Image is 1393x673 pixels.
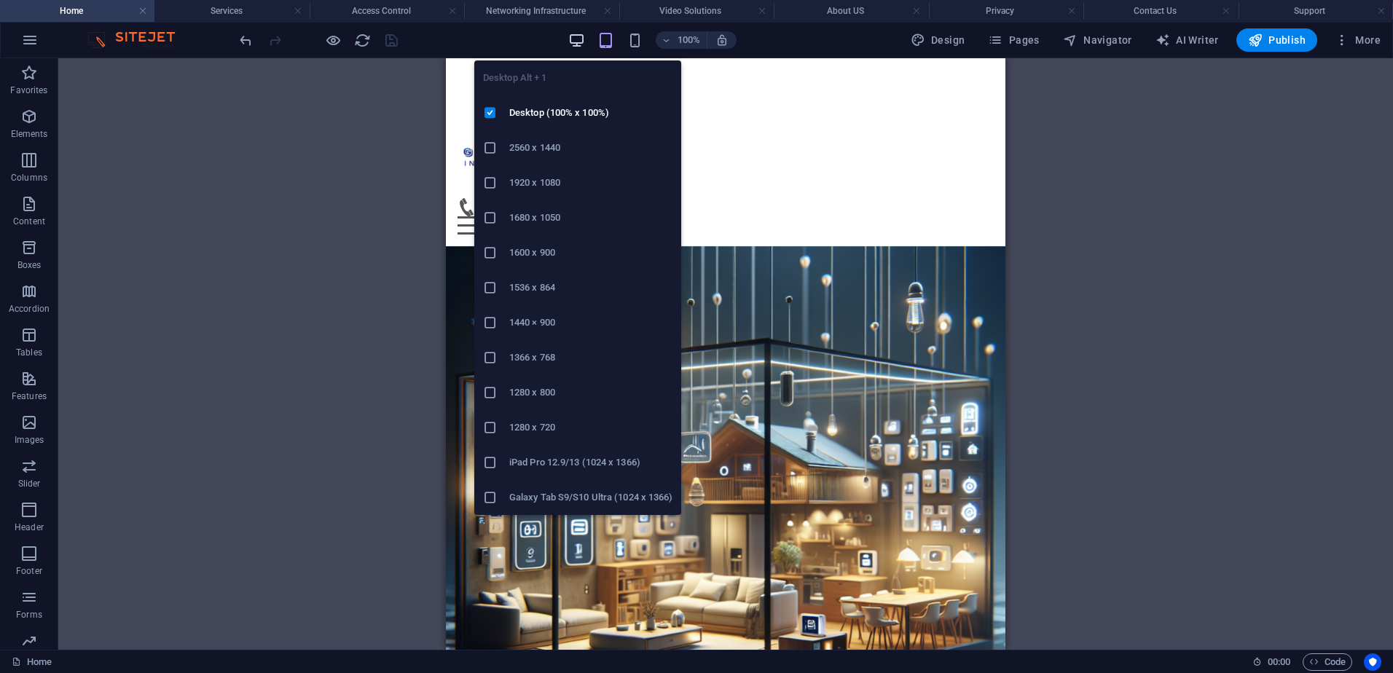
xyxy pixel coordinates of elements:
[509,314,672,331] h6: 1440 × 900
[13,216,45,227] p: Content
[715,34,729,47] i: On resize automatically adjust zoom level to fit chosen device.
[905,28,971,52] button: Design
[509,209,672,227] h6: 1680 x 1050
[656,31,707,49] button: 100%
[238,32,254,49] i: Undo: Delete elements (Ctrl+Z)
[1155,33,1219,47] span: AI Writer
[509,244,672,261] h6: 1600 x 900
[982,28,1045,52] button: Pages
[1248,33,1306,47] span: Publish
[10,84,47,96] p: Favorites
[911,33,965,47] span: Design
[1309,653,1346,671] span: Code
[1239,3,1393,19] h4: Support
[1252,653,1291,671] h6: Session time
[509,279,672,296] h6: 1536 x 864
[15,434,44,446] p: Images
[16,609,42,621] p: Forms
[237,31,254,49] button: undo
[16,565,42,577] p: Footer
[1364,653,1381,671] button: Usercentrics
[1278,656,1280,667] span: :
[929,3,1083,19] h4: Privacy
[9,303,50,315] p: Accordion
[1268,653,1290,671] span: 00 00
[12,653,52,671] a: Click to cancel selection. Double-click to open Pages
[1335,33,1381,47] span: More
[84,31,193,49] img: Editor Logo
[509,139,672,157] h6: 2560 x 1440
[353,31,371,49] button: reload
[619,3,774,19] h4: Video Solutions
[12,390,47,402] p: Features
[1150,28,1225,52] button: AI Writer
[11,128,48,140] p: Elements
[1057,28,1138,52] button: Navigator
[509,419,672,436] h6: 1280 x 720
[18,478,41,489] p: Slider
[774,3,928,19] h4: About US
[1236,28,1317,52] button: Publish
[509,384,672,401] h6: 1280 x 800
[324,31,342,49] button: Click here to leave preview mode and continue editing
[678,31,701,49] h6: 100%
[154,3,309,19] h4: Services
[509,104,672,122] h6: Desktop (100% x 100%)
[1063,33,1132,47] span: Navigator
[988,33,1039,47] span: Pages
[1083,3,1238,19] h4: Contact Us
[354,32,371,49] i: Reload page
[16,347,42,358] p: Tables
[1329,28,1386,52] button: More
[509,454,672,471] h6: iPad Pro 12.9/13 (1024 x 1366)
[905,28,971,52] div: Design (Ctrl+Alt+Y)
[310,3,464,19] h4: Access Control
[509,489,672,506] h6: Galaxy Tab S9/S10 Ultra (1024 x 1366)
[15,522,44,533] p: Header
[11,172,47,184] p: Columns
[509,349,672,366] h6: 1366 x 768
[1303,653,1352,671] button: Code
[17,259,42,271] p: Boxes
[464,3,619,19] h4: Networking Infrastructure
[509,174,672,192] h6: 1920 x 1080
